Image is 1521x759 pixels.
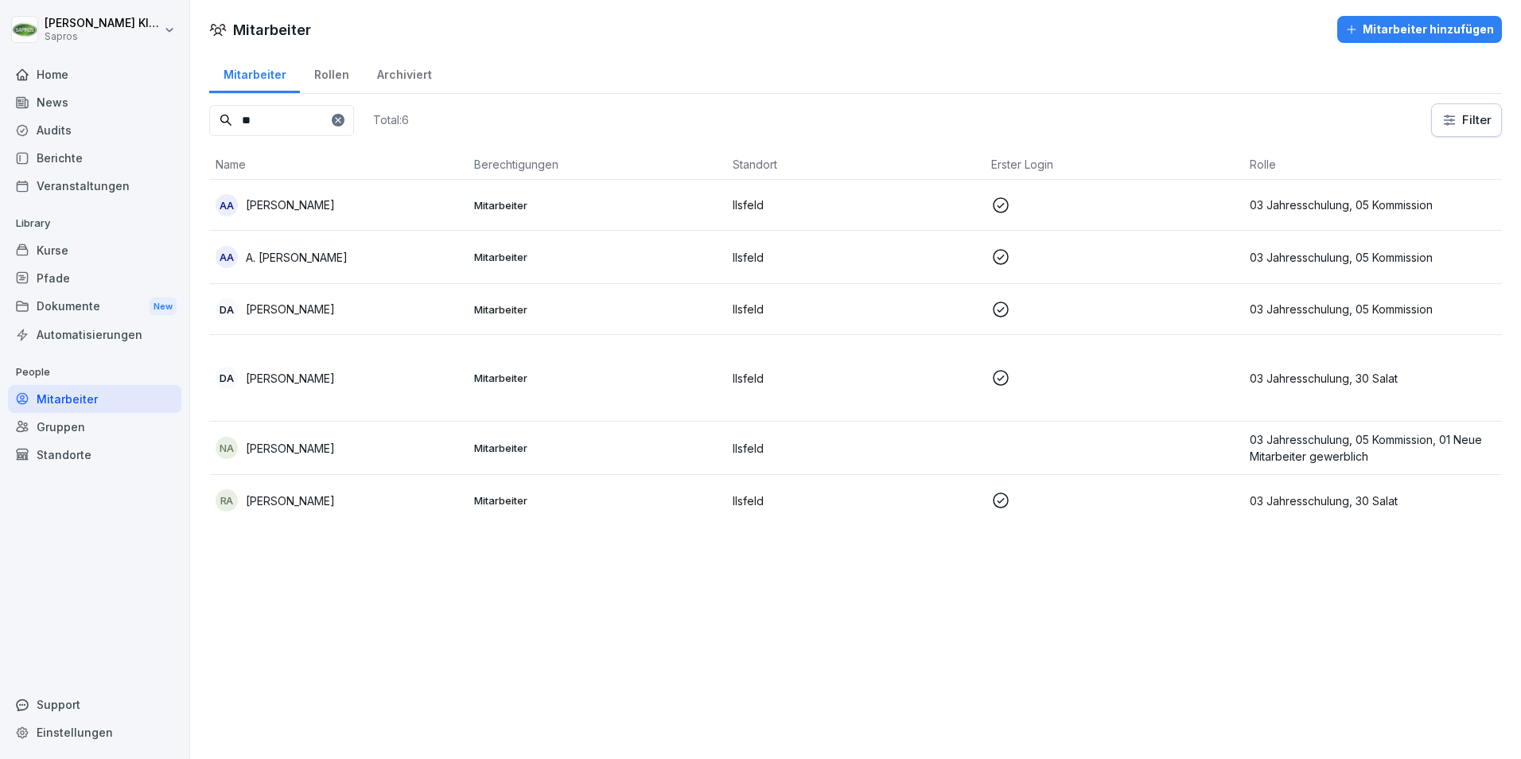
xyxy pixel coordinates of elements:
[8,292,181,321] div: Dokumente
[216,437,238,459] div: NA
[733,301,978,317] p: Ilsfeld
[1250,197,1496,213] p: 03 Jahresschulung, 05 Kommission
[8,264,181,292] a: Pfade
[8,60,181,88] a: Home
[733,492,978,509] p: Ilsfeld
[1337,16,1502,43] button: Mitarbeiter hinzufügen
[8,691,181,718] div: Support
[474,250,720,264] p: Mitarbeiter
[474,441,720,455] p: Mitarbeiter
[8,413,181,441] a: Gruppen
[1250,431,1496,465] p: 03 Jahresschulung, 05 Kommission, 01 Neue Mitarbeiter gewerblich
[8,321,181,348] a: Automatisierungen
[8,236,181,264] a: Kurse
[216,246,238,268] div: AA
[8,88,181,116] a: News
[8,172,181,200] a: Veranstaltungen
[733,197,978,213] p: Ilsfeld
[1250,370,1496,387] p: 03 Jahresschulung, 30 Salat
[474,493,720,508] p: Mitarbeiter
[246,370,335,387] p: [PERSON_NAME]
[1250,492,1496,509] p: 03 Jahresschulung, 30 Salat
[209,150,468,180] th: Name
[209,53,300,93] a: Mitarbeiter
[300,53,363,93] a: Rollen
[45,17,161,30] p: [PERSON_NAME] Kleinbeck
[246,301,335,317] p: [PERSON_NAME]
[8,144,181,172] a: Berichte
[246,197,335,213] p: [PERSON_NAME]
[45,31,161,42] p: Sapros
[8,441,181,469] a: Standorte
[474,371,720,385] p: Mitarbeiter
[216,298,238,321] div: DA
[150,298,177,316] div: New
[1243,150,1502,180] th: Rolle
[1441,112,1492,128] div: Filter
[733,370,978,387] p: Ilsfeld
[1250,249,1496,266] p: 03 Jahresschulung, 05 Kommission
[733,440,978,457] p: Ilsfeld
[8,292,181,321] a: DokumenteNew
[216,489,238,512] div: RA
[1250,301,1496,317] p: 03 Jahresschulung, 05 Kommission
[985,150,1243,180] th: Erster Login
[216,194,238,216] div: AA
[726,150,985,180] th: Standort
[8,360,181,385] p: People
[8,385,181,413] a: Mitarbeiter
[246,249,348,266] p: A. [PERSON_NAME]
[246,492,335,509] p: [PERSON_NAME]
[1345,21,1494,38] div: Mitarbeiter hinzufügen
[474,198,720,212] p: Mitarbeiter
[216,367,238,389] div: DA
[8,211,181,236] p: Library
[233,19,311,41] h1: Mitarbeiter
[8,718,181,746] a: Einstellungen
[468,150,726,180] th: Berechtigungen
[363,53,445,93] a: Archiviert
[373,112,409,127] p: Total: 6
[474,302,720,317] p: Mitarbeiter
[8,116,181,144] a: Audits
[1432,104,1501,136] button: Filter
[246,440,335,457] p: [PERSON_NAME]
[733,249,978,266] p: Ilsfeld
